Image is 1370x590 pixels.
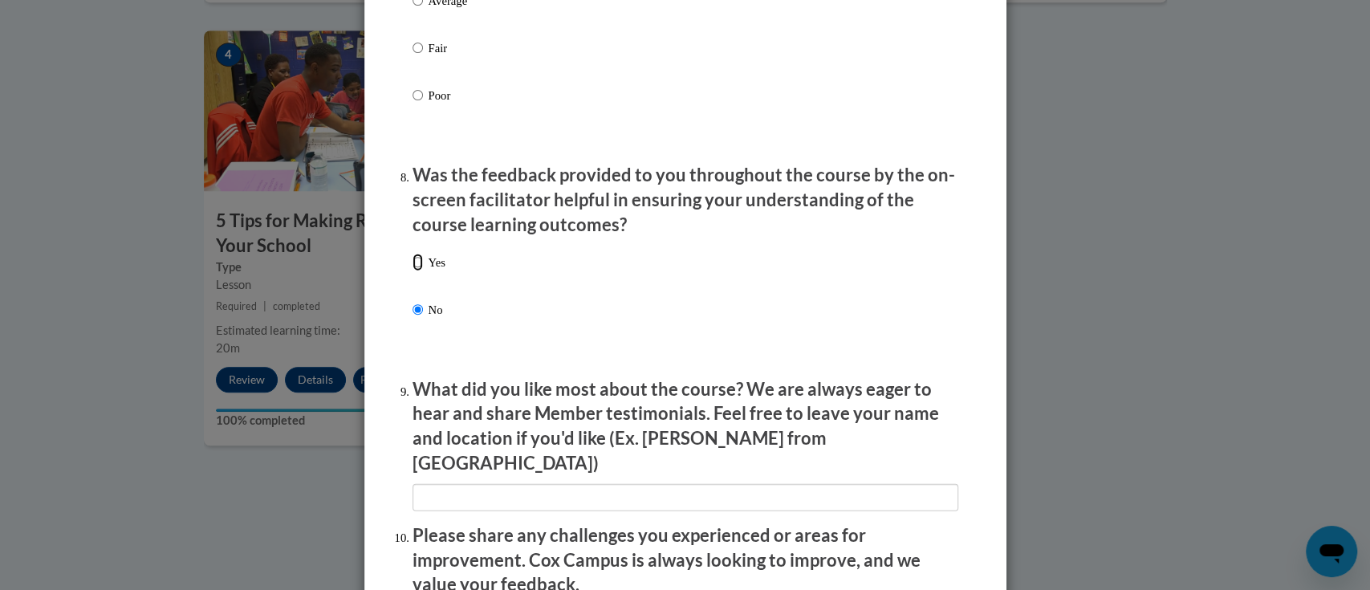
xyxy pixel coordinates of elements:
p: What did you like most about the course? We are always eager to hear and share Member testimonial... [413,377,958,476]
input: Poor [413,87,423,104]
input: Fair [413,39,423,57]
input: Yes [413,254,423,271]
p: No [429,301,445,319]
p: Was the feedback provided to you throughout the course by the on-screen facilitator helpful in en... [413,163,958,237]
p: Yes [429,254,445,271]
input: No [413,301,423,319]
p: Poor [429,87,473,104]
p: Fair [429,39,473,57]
